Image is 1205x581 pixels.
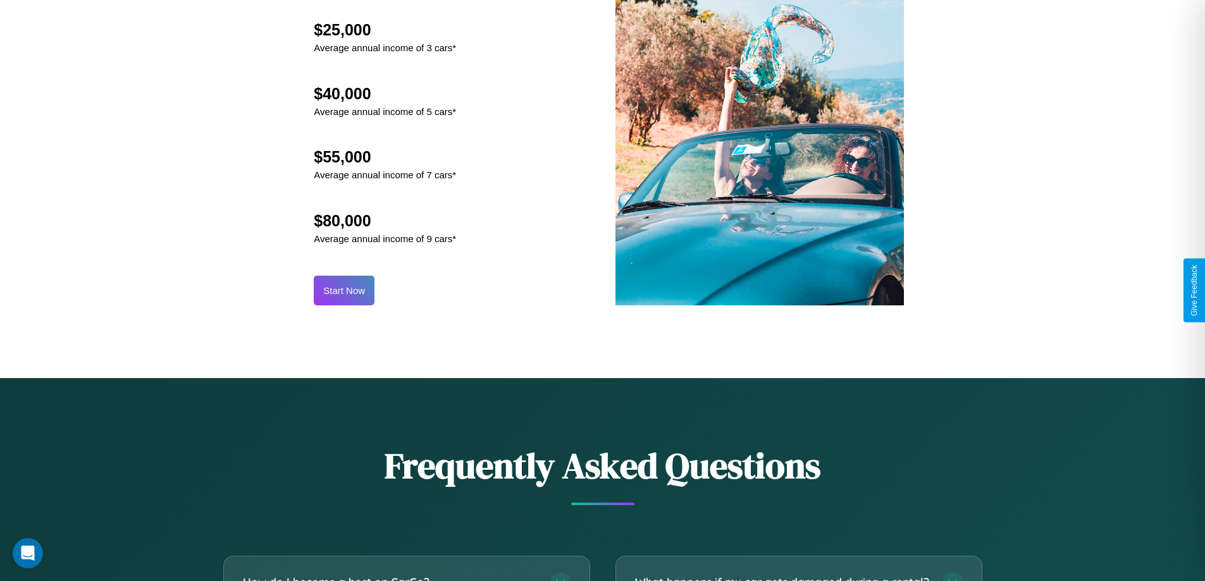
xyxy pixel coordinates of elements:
[314,230,456,247] p: Average annual income of 9 cars*
[314,276,374,305] button: Start Now
[223,441,982,490] h2: Frequently Asked Questions
[314,166,456,183] p: Average annual income of 7 cars*
[13,538,43,568] div: Open Intercom Messenger
[314,103,456,120] p: Average annual income of 5 cars*
[314,21,456,39] h2: $25,000
[314,39,456,56] p: Average annual income of 3 cars*
[314,85,456,103] h2: $40,000
[1190,265,1199,316] div: Give Feedback
[314,148,456,166] h2: $55,000
[314,212,456,230] h2: $80,000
